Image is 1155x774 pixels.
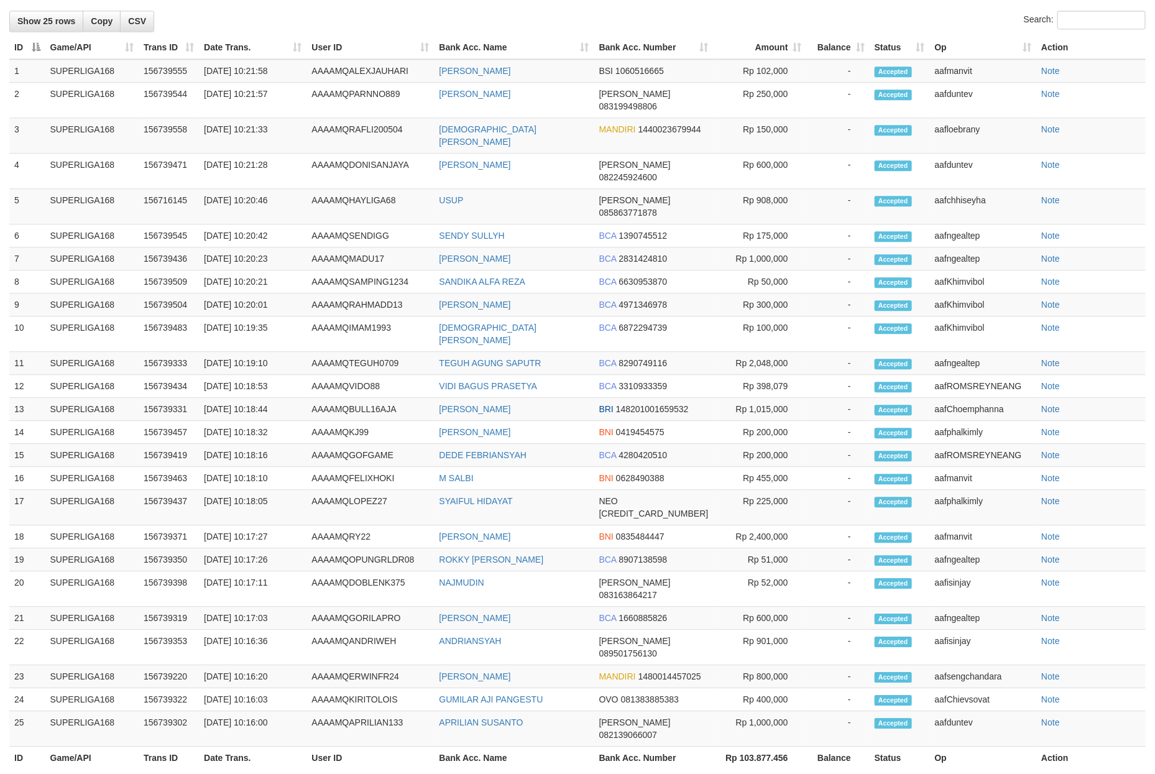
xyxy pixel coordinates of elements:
[439,300,511,310] a: [PERSON_NAME]
[875,428,912,438] span: Accepted
[45,247,139,270] td: SUPERLIGA168
[1041,496,1060,506] a: Note
[930,571,1037,607] td: aafisinjay
[306,270,434,293] td: AAAAMQSAMPING1234
[1057,11,1146,29] input: Search:
[807,375,870,398] td: -
[713,490,806,525] td: Rp 225,000
[306,352,434,375] td: AAAAMQTEGUH0709
[139,398,199,421] td: 156739331
[713,83,806,118] td: Rp 250,000
[619,277,668,287] span: Copy 6630953870 to clipboard
[713,36,806,59] th: Amount: activate to sort column ascending
[45,316,139,352] td: SUPERLIGA168
[599,89,671,99] span: [PERSON_NAME]
[439,254,511,264] a: [PERSON_NAME]
[875,451,912,461] span: Accepted
[199,36,306,59] th: Date Trans.: activate to sort column ascending
[1041,381,1060,391] a: Note
[45,525,139,548] td: SUPERLIGA168
[439,358,541,368] a: TEGUH AGUNG SAPUTR
[139,607,199,630] td: 156739319
[45,467,139,490] td: SUPERLIGA168
[45,444,139,467] td: SUPERLIGA168
[599,300,617,310] span: BCA
[807,607,870,630] td: -
[1041,358,1060,368] a: Note
[139,571,199,607] td: 156739398
[713,247,806,270] td: Rp 1,000,000
[139,154,199,189] td: 156739471
[439,671,511,681] a: [PERSON_NAME]
[807,398,870,421] td: -
[139,270,199,293] td: 156739509
[199,293,306,316] td: [DATE] 10:20:01
[9,224,45,247] td: 6
[1041,300,1060,310] a: Note
[439,578,484,587] a: NAJMUDIN
[439,427,511,437] a: [PERSON_NAME]
[1041,694,1060,704] a: Note
[45,293,139,316] td: SUPERLIGA168
[930,316,1037,352] td: aafKhimvibol
[875,497,912,507] span: Accepted
[1041,578,1060,587] a: Note
[930,154,1037,189] td: aafduntev
[306,398,434,421] td: AAAAMQBULL16AJA
[139,421,199,444] td: 156739457
[9,467,45,490] td: 16
[306,525,434,548] td: AAAAMQRY22
[139,444,199,467] td: 156739419
[619,381,668,391] span: Copy 3310933359 to clipboard
[9,607,45,630] td: 21
[45,270,139,293] td: SUPERLIGA168
[306,83,434,118] td: AAAAMQPARNNO889
[306,293,434,316] td: AAAAMQRAHMADD13
[1041,277,1060,287] a: Note
[875,196,912,206] span: Accepted
[807,525,870,548] td: -
[599,473,614,483] span: BNI
[807,36,870,59] th: Balance: activate to sort column ascending
[439,124,537,147] a: [DEMOGRAPHIC_DATA][PERSON_NAME]
[807,352,870,375] td: -
[599,66,614,76] span: BSI
[199,352,306,375] td: [DATE] 10:19:10
[45,421,139,444] td: SUPERLIGA168
[306,316,434,352] td: AAAAMQIMAM1993
[139,247,199,270] td: 156739436
[9,59,45,83] td: 1
[139,36,199,59] th: Trans ID: activate to sort column ascending
[139,224,199,247] td: 156739545
[1041,89,1060,99] a: Note
[875,474,912,484] span: Accepted
[713,224,806,247] td: Rp 175,000
[199,375,306,398] td: [DATE] 10:18:53
[199,154,306,189] td: [DATE] 10:21:28
[599,231,617,241] span: BCA
[1024,11,1146,29] label: Search:
[435,36,594,59] th: Bank Acc. Name: activate to sort column ascending
[139,525,199,548] td: 156739371
[599,496,618,506] span: NEO
[439,613,511,623] a: [PERSON_NAME]
[875,90,912,100] span: Accepted
[45,490,139,525] td: SUPERLIGA168
[306,444,434,467] td: AAAAMQGOFGAME
[439,532,511,541] a: [PERSON_NAME]
[9,421,45,444] td: 14
[807,421,870,444] td: -
[139,189,199,224] td: 156716145
[807,189,870,224] td: -
[599,323,617,333] span: BCA
[199,247,306,270] td: [DATE] 10:20:23
[45,83,139,118] td: SUPERLIGA168
[599,172,657,182] span: Copy 082245924600 to clipboard
[807,490,870,525] td: -
[91,16,113,26] span: Copy
[9,189,45,224] td: 5
[1041,404,1060,414] a: Note
[9,270,45,293] td: 8
[713,352,806,375] td: Rp 2,048,000
[9,490,45,525] td: 17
